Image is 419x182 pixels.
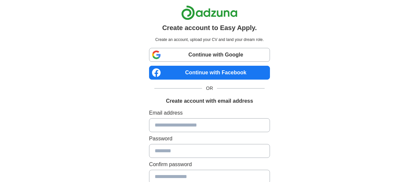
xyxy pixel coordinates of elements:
[149,109,270,117] label: Email address
[166,97,253,105] h1: Create account with email address
[162,23,257,33] h1: Create account to Easy Apply.
[149,135,270,143] label: Password
[181,5,237,20] img: Adzuna logo
[149,161,270,168] label: Confirm password
[150,37,269,43] p: Create an account, upload your CV and land your dream role.
[202,85,217,92] span: OR
[149,66,270,80] a: Continue with Facebook
[149,48,270,62] a: Continue with Google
